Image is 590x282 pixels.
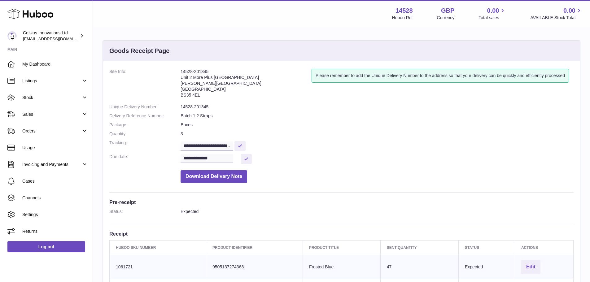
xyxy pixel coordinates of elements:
th: Sent Quantity [380,240,458,255]
dt: Unique Delivery Number: [109,104,181,110]
dd: Batch 1.2 Straps [181,113,574,119]
td: Expected [458,255,515,279]
img: internalAdmin-14528@internal.huboo.com [7,31,17,41]
button: Download Delivery Note [181,170,247,183]
th: Status [458,240,515,255]
button: Edit [521,260,540,274]
span: 0.00 [487,7,499,15]
th: Product Identifier [206,240,303,255]
span: Usage [22,145,88,151]
h3: Pre-receipt [109,199,574,206]
strong: GBP [441,7,454,15]
span: Sales [22,111,81,117]
address: 14528-201345 Unit 2 More Plus [GEOGRAPHIC_DATA] [PERSON_NAME][GEOGRAPHIC_DATA] [GEOGRAPHIC_DATA] ... [181,69,312,101]
span: Returns [22,228,88,234]
span: Invoicing and Payments [22,162,81,167]
h3: Goods Receipt Page [109,47,170,55]
dt: Delivery Reference Number: [109,113,181,119]
dd: 14528-201345 [181,104,574,110]
span: AVAILABLE Stock Total [530,15,583,21]
span: [EMAIL_ADDRESS][DOMAIN_NAME] [23,36,91,41]
span: Channels [22,195,88,201]
td: 1061721 [110,255,206,279]
span: Total sales [479,15,506,21]
dt: Site Info: [109,69,181,101]
div: Please remember to add the Unique Delivery Number to the address so that your delivery can be qui... [312,69,569,83]
span: 0.00 [563,7,575,15]
div: Huboo Ref [392,15,413,21]
th: Huboo SKU Number [110,240,206,255]
strong: 14528 [396,7,413,15]
dt: Package: [109,122,181,128]
span: Settings [22,212,88,218]
a: 0.00 AVAILABLE Stock Total [530,7,583,21]
h3: Receipt [109,230,574,237]
div: Currency [437,15,455,21]
span: Orders [22,128,81,134]
dt: Status: [109,209,181,215]
dd: Boxes [181,122,574,128]
a: Log out [7,241,85,252]
dt: Tracking: [109,140,181,151]
td: Frosted Blue [303,255,380,279]
dd: Expected [181,209,574,215]
span: My Dashboard [22,61,88,67]
th: Actions [515,240,573,255]
td: 47 [380,255,458,279]
th: Product title [303,240,380,255]
div: Celsius Innovations Ltd [23,30,79,42]
dt: Quantity: [109,131,181,137]
span: Listings [22,78,81,84]
span: Stock [22,95,81,101]
dd: 3 [181,131,574,137]
td: 9505137274368 [206,255,303,279]
span: Cases [22,178,88,184]
a: 0.00 Total sales [479,7,506,21]
dt: Due date: [109,154,181,164]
